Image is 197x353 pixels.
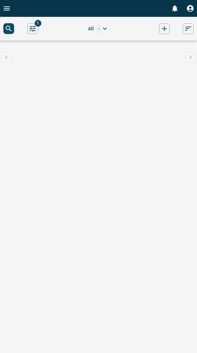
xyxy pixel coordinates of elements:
[35,20,41,27] span: 1
[3,23,14,34] button: search button
[51,23,146,35] button: All-
[98,25,100,33] p: -
[88,25,94,33] span: All
[184,2,197,15] button: Profile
